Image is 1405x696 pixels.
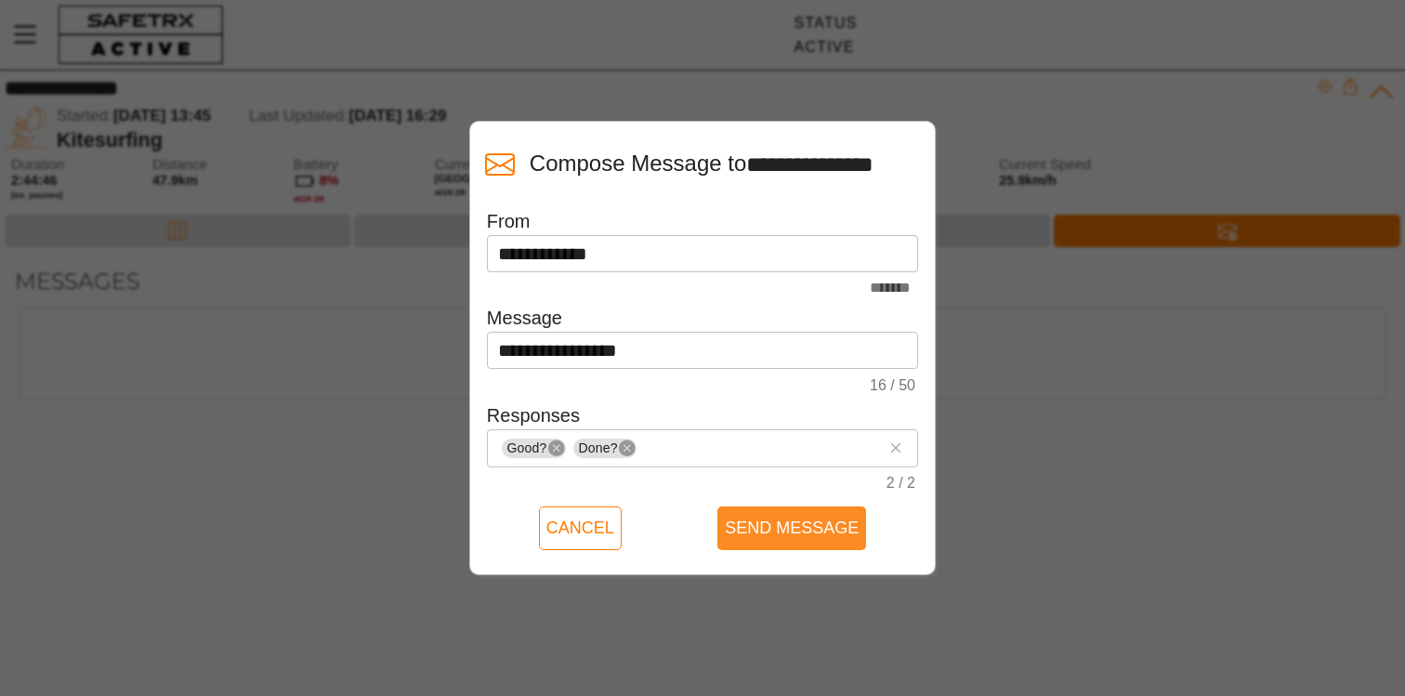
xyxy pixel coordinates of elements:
button: Cancel [539,506,622,549]
i: Remove [548,440,565,457]
label: Message [487,308,562,328]
i: Remove [619,440,636,457]
div: 16 / 50 [862,378,915,393]
h3: Compose Message to [515,148,888,181]
input: Good?RemoveDone?Remove2 / 2 [640,437,879,459]
span: Good? [506,440,546,456]
span: Send Message [725,514,859,543]
div: 2 / 2 [879,476,915,491]
label: From [487,211,531,231]
span: Done? [578,440,617,456]
button: Send Message [717,506,866,549]
span: Cancel [546,514,614,543]
label: Responses [487,405,580,426]
input: 16 / 50 [498,332,907,369]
